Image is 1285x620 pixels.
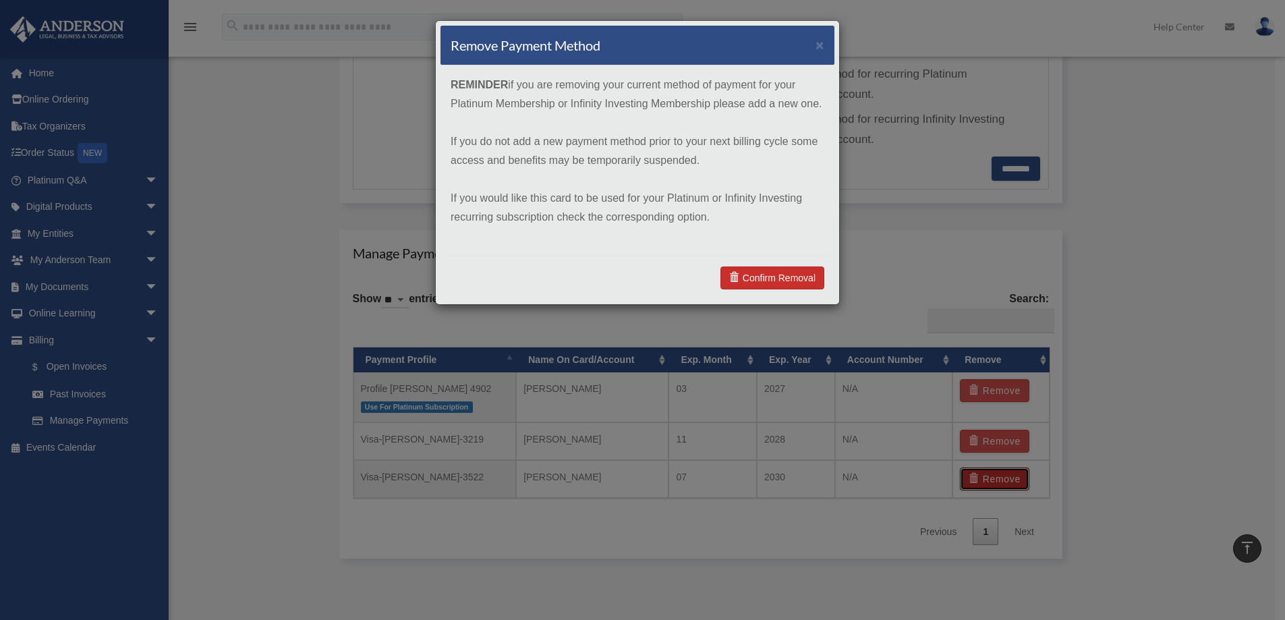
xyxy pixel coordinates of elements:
div: if you are removing your current method of payment for your Platinum Membership or Infinity Inves... [440,65,834,256]
a: Confirm Removal [720,266,824,289]
p: If you do not add a new payment method prior to your next billing cycle some access and benefits ... [451,132,824,170]
button: × [816,38,824,52]
strong: REMINDER [451,79,508,90]
p: If you would like this card to be used for your Platinum or Infinity Investing recurring subscrip... [451,189,824,227]
h4: Remove Payment Method [451,36,600,55]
